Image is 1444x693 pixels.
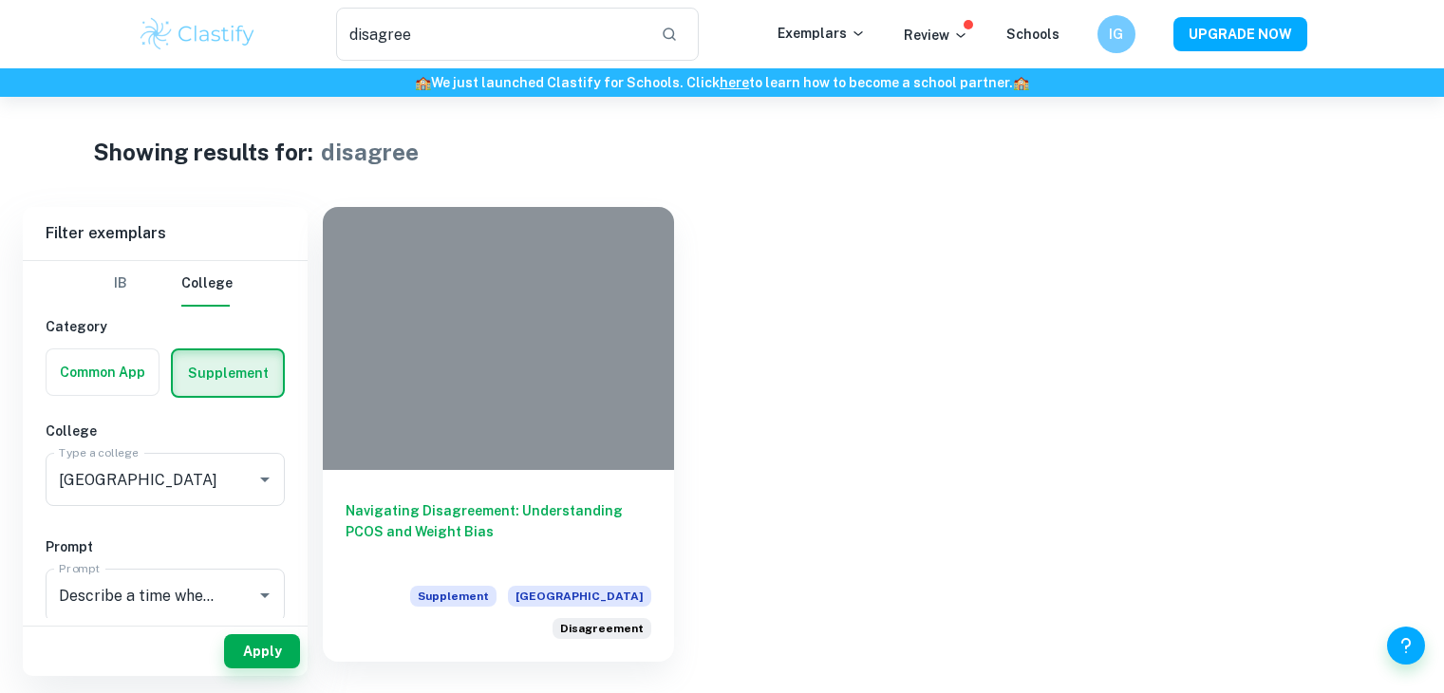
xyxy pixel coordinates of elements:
[1097,15,1135,53] button: IG
[46,421,285,441] h6: College
[1387,627,1425,665] button: Help and Feedback
[46,316,285,337] h6: Category
[415,75,431,90] span: 🏫
[553,618,651,639] div: Describe a time when you strongly disagreed with someone about an idea or issue. How did you comm...
[1013,75,1029,90] span: 🏫
[323,207,674,662] a: Navigating Disagreement: Understanding PCOS and Weight BiasSupplement[GEOGRAPHIC_DATA]Describe a ...
[321,135,419,169] h1: disagree
[98,261,233,307] div: Filter type choice
[1105,24,1127,45] h6: IG
[560,620,644,637] span: Disagreement
[1006,27,1060,42] a: Schools
[1173,17,1307,51] button: UPGRADE NOW
[98,261,143,307] button: IB
[59,444,138,460] label: Type a college
[336,8,647,61] input: Search for any exemplars...
[252,466,278,493] button: Open
[252,582,278,609] button: Open
[410,586,497,607] span: Supplement
[778,23,866,44] p: Exemplars
[47,349,159,395] button: Common App
[720,75,749,90] a: here
[173,350,283,396] button: Supplement
[93,135,313,169] h1: Showing results for:
[46,536,285,557] h6: Prompt
[508,586,651,607] span: [GEOGRAPHIC_DATA]
[23,207,308,260] h6: Filter exemplars
[181,261,233,307] button: College
[138,15,258,53] img: Clastify logo
[4,72,1440,93] h6: We just launched Clastify for Schools. Click to learn how to become a school partner.
[224,634,300,668] button: Apply
[346,500,651,563] h6: Navigating Disagreement: Understanding PCOS and Weight Bias
[59,560,101,576] label: Prompt
[904,25,968,46] p: Review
